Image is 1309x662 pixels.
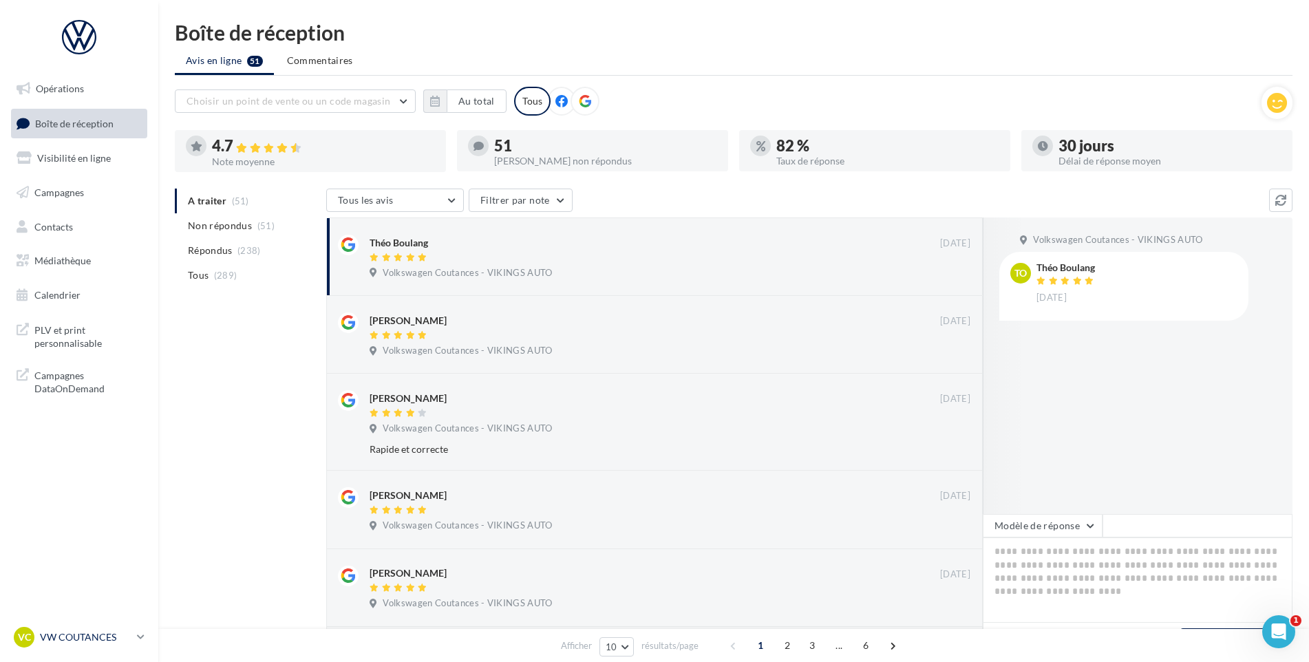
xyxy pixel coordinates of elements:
div: [PERSON_NAME] non répondus [494,156,717,166]
span: 1 [1290,615,1301,626]
button: Ignorer [926,343,971,362]
span: Campagnes DataOnDemand [34,366,142,396]
div: [PERSON_NAME] [370,392,447,405]
span: Volkswagen Coutances - VIKINGS AUTO [383,345,552,357]
button: Ignorer [926,265,971,284]
span: Choisir un point de vente ou un code magasin [187,95,390,107]
button: Choisir un point de vente ou un code magasin [175,89,416,113]
span: [DATE] [940,237,970,250]
span: Campagnes [34,186,84,198]
span: Volkswagen Coutances - VIKINGS AUTO [383,597,552,610]
span: (289) [214,270,237,281]
iframe: Intercom live chat [1262,615,1295,648]
span: Commentaires [287,54,353,66]
span: VC [18,630,31,644]
div: Rapide et correcte [370,442,881,456]
span: Boîte de réception [35,117,114,129]
div: [PERSON_NAME] [370,314,447,328]
span: 1 [749,634,771,656]
div: [PERSON_NAME] [370,489,447,502]
a: Calendrier [8,281,150,310]
span: Visibilité en ligne [37,152,111,164]
button: Ignorer [925,440,970,459]
span: [DATE] [1036,292,1067,304]
a: Campagnes [8,178,150,207]
button: Au total [447,89,507,113]
div: Note moyenne [212,157,435,167]
a: Boîte de réception [8,109,150,138]
a: Contacts [8,213,150,242]
div: 30 jours [1058,138,1281,153]
span: 3 [801,634,823,656]
span: Non répondus [188,219,252,233]
button: Modèle de réponse [983,514,1103,537]
span: Calendrier [34,289,81,301]
span: Volkswagen Coutances - VIKINGS AUTO [1033,234,1202,246]
div: Tous [514,87,551,116]
div: Délai de réponse moyen [1058,156,1281,166]
button: Au total [423,89,507,113]
div: [PERSON_NAME] [370,566,447,580]
div: 51 [494,138,717,153]
button: 10 [599,637,635,656]
span: Volkswagen Coutances - VIKINGS AUTO [383,423,552,435]
span: [DATE] [940,315,970,328]
span: Volkswagen Coutances - VIKINGS AUTO [383,267,552,279]
span: Opérations [36,83,84,94]
button: Tous les avis [326,189,464,212]
div: Boîte de réception [175,22,1292,43]
span: (51) [257,220,275,231]
span: 2 [776,634,798,656]
a: Médiathèque [8,246,150,275]
span: [DATE] [940,568,970,581]
span: To [1014,266,1027,280]
span: [DATE] [940,393,970,405]
p: VW COUTANCES [40,630,131,644]
span: Médiathèque [34,255,91,266]
span: Contacts [34,220,73,232]
span: résultats/page [641,639,699,652]
span: [DATE] [940,490,970,502]
span: 10 [606,641,617,652]
div: 4.7 [212,138,435,154]
a: Visibilité en ligne [8,144,150,173]
a: VC VW COUTANCES [11,624,147,650]
span: Afficher [561,639,592,652]
div: Théo Boulang [1036,263,1097,273]
span: Tous [188,268,209,282]
button: Filtrer par note [469,189,573,212]
span: (238) [237,245,261,256]
a: Campagnes DataOnDemand [8,361,150,401]
button: Ignorer [926,596,971,615]
div: 82 % [776,138,999,153]
div: Taux de réponse [776,156,999,166]
span: Volkswagen Coutances - VIKINGS AUTO [383,520,552,532]
a: Opérations [8,74,150,103]
div: Théo Boulang [370,236,428,250]
span: ... [828,634,850,656]
span: PLV et print personnalisable [34,321,142,350]
span: Répondus [188,244,233,257]
a: PLV et print personnalisable [8,315,150,356]
button: Ignorer [926,518,971,537]
span: Tous les avis [338,194,394,206]
span: 6 [855,634,877,656]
